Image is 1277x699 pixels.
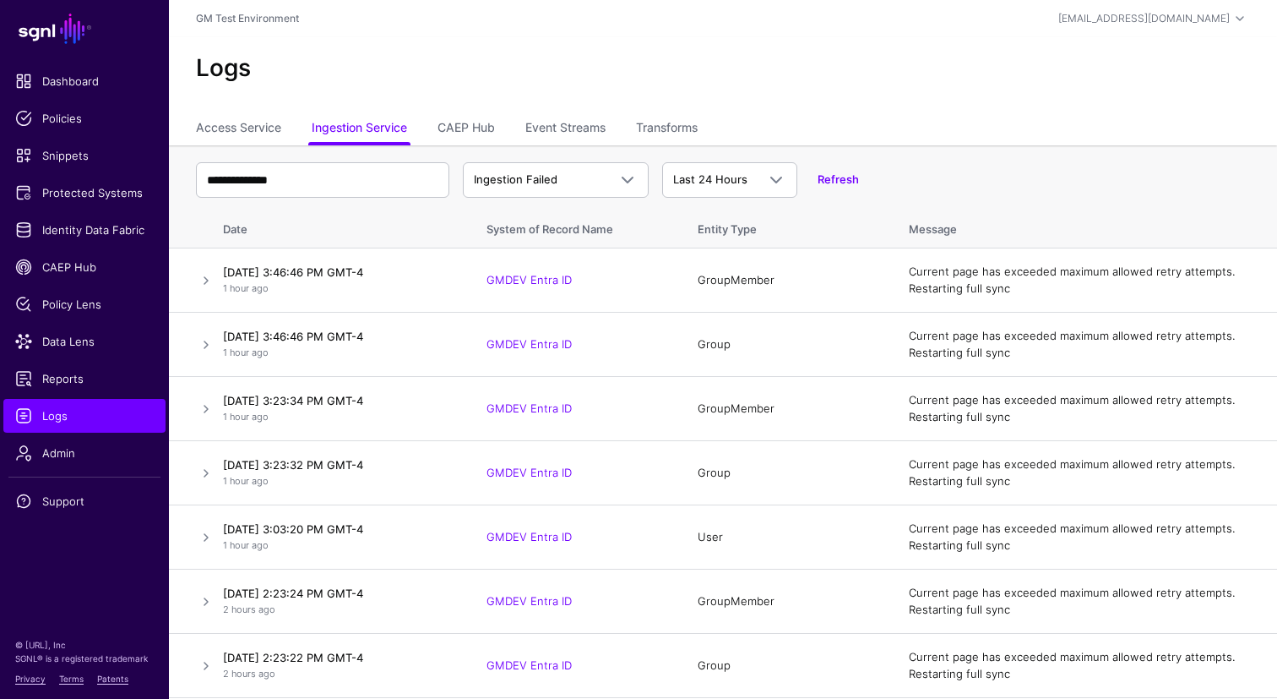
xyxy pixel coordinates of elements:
[223,346,453,360] p: 1 hour ago
[1058,11,1230,26] div: [EMAIL_ADDRESS][DOMAIN_NAME]
[892,441,1277,505] td: Current page has exceeded maximum allowed retry attempts. Restarting full sync
[223,474,453,489] p: 1 hour ago
[486,273,572,287] a: GMDEV Entra ID
[3,250,166,284] a: CAEP Hub
[892,205,1277,248] th: Message
[10,10,159,47] a: SGNL
[15,445,154,461] span: Admin
[3,436,166,470] a: Admin
[486,401,572,415] a: GMDEV Entra ID
[223,667,453,681] p: 2 hours ago
[15,221,154,238] span: Identity Data Fabric
[525,113,606,145] a: Event Streams
[3,399,166,433] a: Logs
[486,466,572,479] a: GMDEV Entra ID
[892,248,1277,313] td: Current page has exceeded maximum allowed retry attempts. Restarting full sync
[636,113,698,145] a: Transforms
[892,377,1277,441] td: Current page has exceeded maximum allowed retry attempts. Restarting full sync
[681,248,892,313] td: GroupMember
[3,139,166,172] a: Snippets
[681,313,892,377] td: Group
[3,64,166,98] a: Dashboard
[15,674,46,684] a: Privacy
[681,634,892,698] td: Group
[223,281,453,296] p: 1 hour ago
[196,54,1250,83] h2: Logs
[15,259,154,276] span: CAEP Hub
[892,505,1277,570] td: Current page has exceeded maximum allowed retry attempts. Restarting full sync
[15,407,154,424] span: Logs
[673,172,747,186] span: Last 24 Hours
[437,113,495,145] a: CAEP Hub
[3,362,166,396] a: Reports
[818,172,859,186] a: Refresh
[681,505,892,570] td: User
[223,650,453,665] h4: [DATE] 2:23:22 PM GMT-4
[223,329,453,344] h4: [DATE] 3:46:46 PM GMT-4
[223,265,453,280] h4: [DATE] 3:46:46 PM GMT-4
[3,176,166,210] a: Protected Systems
[681,205,892,248] th: Entity Type
[681,441,892,505] td: Group
[15,147,154,164] span: Snippets
[223,393,453,408] h4: [DATE] 3:23:34 PM GMT-4
[223,603,453,617] p: 2 hours ago
[3,101,166,135] a: Policies
[892,313,1277,377] td: Current page has exceeded maximum allowed retry attempts. Restarting full sync
[223,586,453,601] h4: [DATE] 2:23:24 PM GMT-4
[15,184,154,201] span: Protected Systems
[486,658,572,672] a: GMDEV Entra ID
[223,522,453,537] h4: [DATE] 3:03:20 PM GMT-4
[681,377,892,441] td: GroupMember
[312,113,407,145] a: Ingestion Service
[681,570,892,634] td: GroupMember
[216,205,470,248] th: Date
[474,172,557,186] span: Ingestion Failed
[3,213,166,247] a: Identity Data Fabric
[3,287,166,321] a: Policy Lens
[15,73,154,90] span: Dashboard
[470,205,681,248] th: System of Record Name
[223,410,453,424] p: 1 hour ago
[486,594,572,608] a: GMDEV Entra ID
[196,12,299,25] a: GM Test Environment
[15,370,154,387] span: Reports
[3,325,166,358] a: Data Lens
[223,457,453,472] h4: [DATE] 3:23:32 PM GMT-4
[15,110,154,127] span: Policies
[15,638,154,652] p: © [URL], Inc
[196,113,281,145] a: Access Service
[892,570,1277,634] td: Current page has exceeded maximum allowed retry attempts. Restarting full sync
[15,493,154,510] span: Support
[59,674,84,684] a: Terms
[15,652,154,665] p: SGNL® is a registered trademark
[486,337,572,351] a: GMDEV Entra ID
[892,634,1277,698] td: Current page has exceeded maximum allowed retry attempts. Restarting full sync
[486,530,572,543] a: GMDEV Entra ID
[97,674,128,684] a: Patents
[15,296,154,313] span: Policy Lens
[15,333,154,350] span: Data Lens
[223,538,453,553] p: 1 hour ago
